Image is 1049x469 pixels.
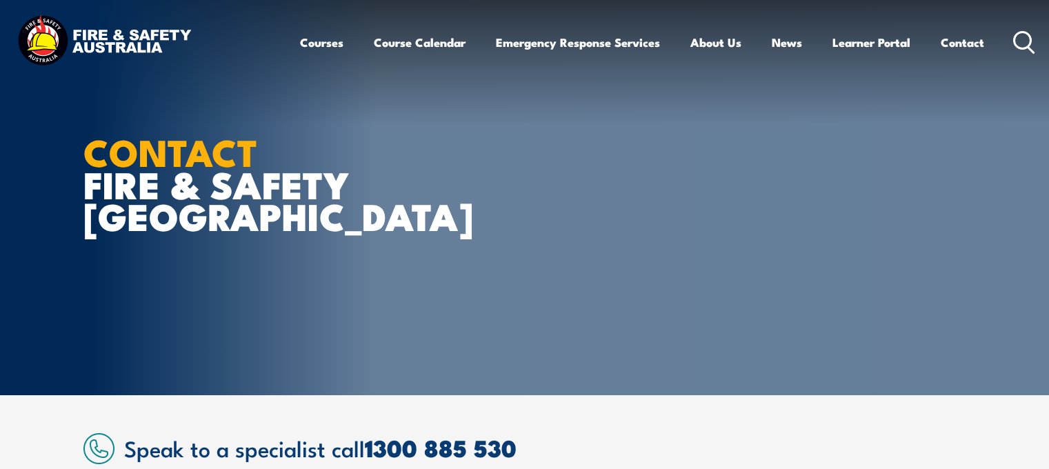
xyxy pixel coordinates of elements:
a: Courses [300,24,343,61]
h2: Speak to a specialist call [124,435,966,460]
a: Contact [941,24,984,61]
a: Emergency Response Services [496,24,660,61]
a: News [772,24,802,61]
h1: FIRE & SAFETY [GEOGRAPHIC_DATA] [83,135,424,232]
a: 1300 885 530 [365,429,517,466]
strong: CONTACT [83,122,258,179]
a: Learner Portal [832,24,910,61]
a: Course Calendar [374,24,466,61]
a: About Us [690,24,741,61]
